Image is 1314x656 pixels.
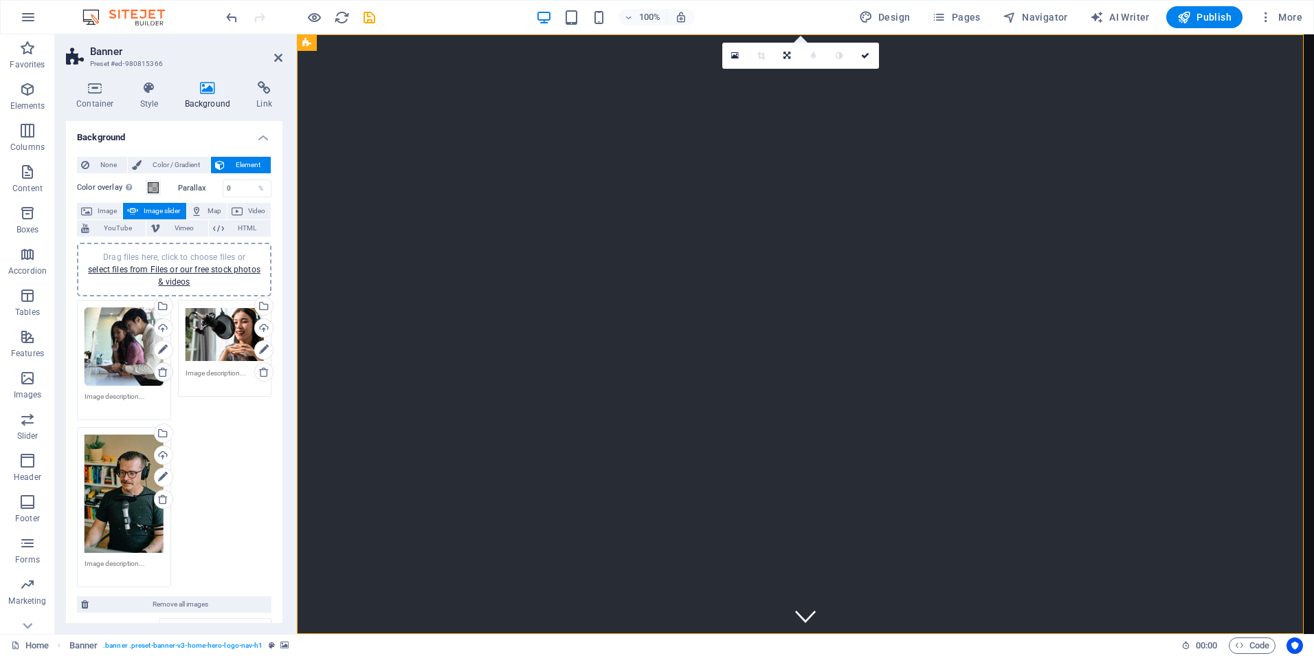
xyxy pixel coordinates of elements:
p: Footer [15,513,40,524]
span: Color / Gradient [146,157,206,173]
span: More [1259,10,1302,24]
a: select files from Files or our free stock photos & videos [88,265,260,287]
div: about-services-gallery-two-business-people-talk.png [85,307,164,386]
div: home-about-services-woman-with-headphones-and-mic.jpg [186,307,265,362]
h6: Session time [1181,637,1218,654]
p: Favorites [10,59,45,70]
button: reload [333,9,350,25]
p: Elements [10,100,45,111]
span: None [93,157,123,173]
button: More [1254,6,1308,28]
h4: Background [66,121,282,146]
button: Color / Gradient [128,157,210,173]
a: Confirm ( Ctrl ⏎ ) [853,43,879,69]
span: Video [247,203,267,219]
div: home-about-man-with-headphone-microphone.jpg [85,435,164,553]
button: Click here to leave preview mode and continue editing [306,9,322,25]
button: Image slider [123,203,186,219]
p: Images [14,389,42,400]
span: Click to select. Double-click to edit [69,637,98,654]
span: Navigator [1003,10,1068,24]
i: On resize automatically adjust zoom level to fit chosen device. [675,11,687,23]
i: This element is a customizable preset [269,642,275,649]
h4: Background [175,81,247,110]
button: Pages [926,6,985,28]
h2: Banner [90,45,282,58]
button: Design [854,6,916,28]
button: Image [77,203,122,219]
span: AI Writer [1090,10,1150,24]
h4: Link [246,81,282,110]
button: Publish [1166,6,1243,28]
span: Code [1235,637,1269,654]
button: Usercentrics [1287,637,1303,654]
span: YouTube [93,220,142,237]
p: Tables [15,307,40,318]
p: Content [12,183,43,194]
span: Publish [1177,10,1232,24]
h3: Preset #ed-980815366 [90,58,255,70]
p: Features [11,348,44,359]
i: Save (Ctrl+S) [361,10,377,25]
span: : [1205,640,1207,650]
h6: 100% [639,9,661,25]
span: Image [96,203,118,219]
a: Select files from the file manager, stock photos, or upload file(s) [722,43,748,69]
p: Accordion [8,265,47,276]
button: HTML [209,220,271,237]
button: Code [1229,637,1276,654]
span: Element [229,157,267,173]
nav: breadcrumb [69,637,289,654]
p: Boxes [16,224,39,235]
i: This element contains a background [280,642,289,649]
p: Marketing [8,595,46,606]
button: Map [187,203,227,219]
button: None [77,157,127,173]
span: HTML [228,220,267,237]
i: Reload page [334,10,350,25]
span: Remove all images [93,596,267,613]
span: Drag files here, click to choose files or [88,252,260,287]
span: 00 00 [1196,637,1217,654]
button: AI Writer [1084,6,1155,28]
button: Vimeo [146,220,208,237]
button: undo [223,9,240,25]
p: Slider [17,430,38,441]
button: YouTube [77,220,146,237]
button: 100% [619,9,667,25]
p: Header [14,472,41,483]
label: Color overlay [77,179,146,196]
a: Click to cancel selection. Double-click to open Pages [11,637,49,654]
a: Change orientation [775,43,801,69]
span: Pages [932,10,980,24]
p: Columns [10,142,45,153]
a: Greyscale [827,43,853,69]
span: Image slider [142,203,181,219]
label: Parallax [178,184,223,192]
a: Blur [801,43,827,69]
div: Design (Ctrl+Alt+Y) [854,6,916,28]
p: Forms [15,554,40,565]
div: % [252,180,271,197]
h4: Style [130,81,175,110]
button: Element [211,157,271,173]
img: Editor Logo [79,9,182,25]
button: Navigator [997,6,1073,28]
span: . banner .preset-banner-v3-home-hero-logo-nav-h1 [103,637,263,654]
button: save [361,9,377,25]
h4: Container [66,81,130,110]
a: Crop mode [748,43,775,69]
button: Remove all images [77,596,271,613]
span: Map [206,203,223,219]
i: Undo: Edit headline (Ctrl+Z) [224,10,240,25]
button: Video [227,203,271,219]
span: Vimeo [164,220,203,237]
span: Design [859,10,911,24]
